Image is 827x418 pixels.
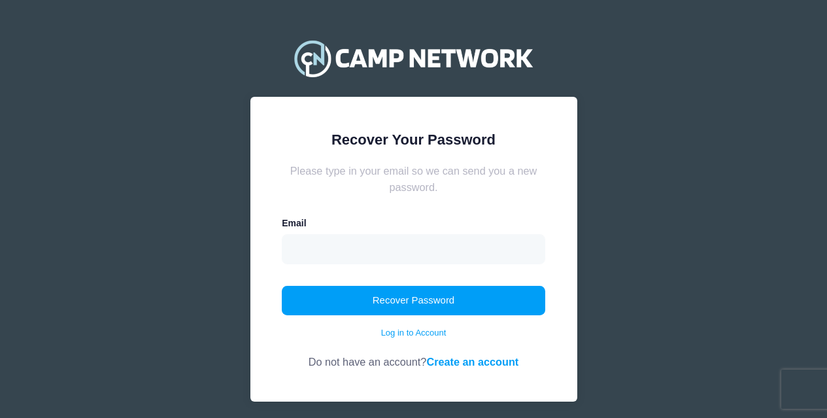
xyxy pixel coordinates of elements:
img: Camp Network [288,32,538,84]
label: Email [282,217,306,230]
button: Recover Password [282,286,545,316]
div: Recover Your Password [282,129,545,150]
div: Please type in your email so we can send you a new password. [282,163,545,195]
a: Log in to Account [381,326,447,340]
div: Do not have an account? [282,339,545,370]
a: Create an account [426,356,518,368]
